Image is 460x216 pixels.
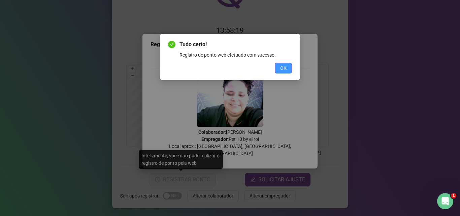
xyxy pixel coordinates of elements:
[451,193,456,198] span: 1
[168,41,175,48] span: check-circle
[179,40,292,49] span: Tudo certo!
[280,64,287,72] span: OK
[179,51,292,59] div: Registro de ponto web efetuado com sucesso.
[437,193,453,209] iframe: Intercom live chat
[275,63,292,73] button: OK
